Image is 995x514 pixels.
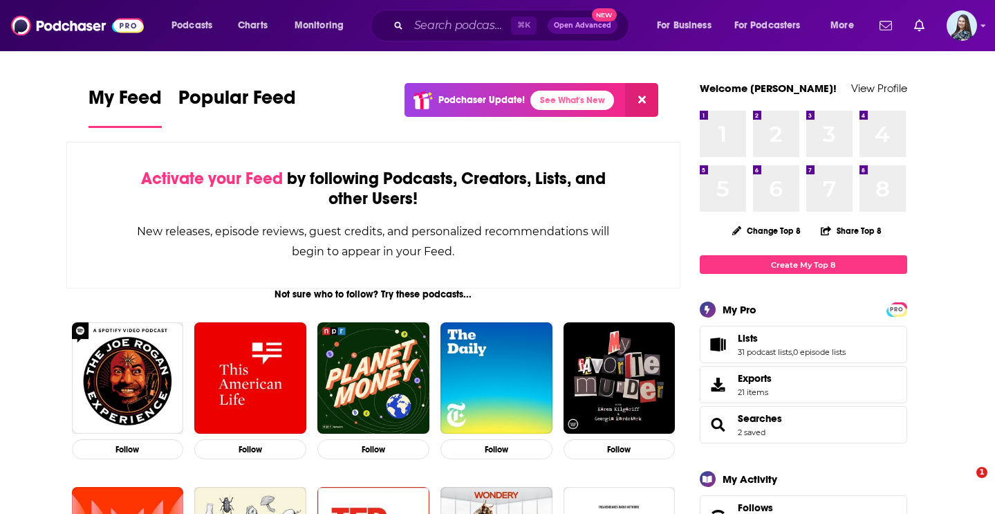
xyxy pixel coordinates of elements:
[530,91,614,110] a: See What's New
[738,372,772,385] span: Exports
[734,16,801,35] span: For Podcasters
[171,16,212,35] span: Podcasts
[705,415,732,434] a: Searches
[738,412,782,425] a: Searches
[851,82,907,95] a: View Profile
[440,439,552,459] button: Follow
[738,502,865,514] a: Follows
[229,15,276,37] a: Charts
[700,82,837,95] a: Welcome [PERSON_NAME]!
[647,15,729,37] button: open menu
[705,375,732,394] span: Exports
[409,15,511,37] input: Search podcasts, credits, & more...
[700,406,907,443] span: Searches
[657,16,712,35] span: For Business
[700,366,907,403] a: Exports
[440,322,552,434] img: The Daily
[295,16,344,35] span: Monitoring
[141,168,283,189] span: Activate your Feed
[194,322,306,434] img: This American Life
[976,467,987,478] span: 1
[889,304,905,314] a: PRO
[66,288,681,300] div: Not sure who to follow? Try these podcasts...
[738,332,758,345] span: Lists
[723,303,756,316] div: My Pro
[564,439,676,459] button: Follow
[889,304,905,315] span: PRO
[89,86,162,128] a: My Feed
[724,222,810,239] button: Change Top 8
[705,335,732,354] a: Lists
[947,10,977,41] button: Show profile menu
[948,467,981,500] iframe: Intercom live chat
[738,502,773,514] span: Follows
[136,221,611,261] div: New releases, episode reviews, guest credits, and personalized recommendations will begin to appe...
[738,347,792,357] a: 31 podcast lists
[89,86,162,118] span: My Feed
[72,322,184,434] img: The Joe Rogan Experience
[554,22,611,29] span: Open Advanced
[178,86,296,118] span: Popular Feed
[317,439,429,459] button: Follow
[700,326,907,363] span: Lists
[947,10,977,41] span: Logged in as brookefortierpr
[874,14,898,37] a: Show notifications dropdown
[738,428,765,437] a: 2 saved
[511,17,537,35] span: ⌘ K
[830,16,854,35] span: More
[723,472,777,486] div: My Activity
[592,8,617,21] span: New
[178,86,296,128] a: Popular Feed
[793,347,846,357] a: 0 episode lists
[162,15,230,37] button: open menu
[317,322,429,434] img: Planet Money
[384,10,642,42] div: Search podcasts, credits, & more...
[136,169,611,209] div: by following Podcasts, Creators, Lists, and other Users!
[725,15,821,37] button: open menu
[820,217,882,244] button: Share Top 8
[285,15,362,37] button: open menu
[947,10,977,41] img: User Profile
[738,332,846,345] a: Lists
[238,16,268,35] span: Charts
[792,347,793,357] span: ,
[11,12,144,39] img: Podchaser - Follow, Share and Rate Podcasts
[438,94,525,106] p: Podchaser Update!
[194,439,306,459] button: Follow
[72,439,184,459] button: Follow
[909,14,930,37] a: Show notifications dropdown
[564,322,676,434] img: My Favorite Murder with Karen Kilgariff and Georgia Hardstark
[548,17,617,34] button: Open AdvancedNew
[821,15,871,37] button: open menu
[738,387,772,397] span: 21 items
[700,255,907,274] a: Create My Top 8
